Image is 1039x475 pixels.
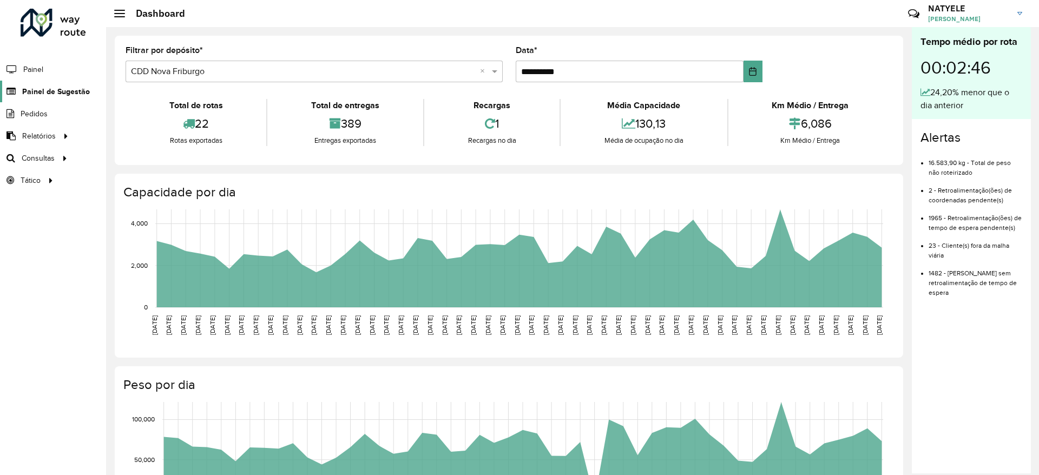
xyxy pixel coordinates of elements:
text: 50,000 [134,456,155,463]
text: [DATE] [383,315,390,335]
text: [DATE] [296,315,303,335]
h4: Peso por dia [123,377,892,393]
text: [DATE] [151,315,158,335]
div: 24,20% menor que o dia anterior [920,86,1022,112]
text: [DATE] [369,315,376,335]
text: [DATE] [223,315,231,335]
text: [DATE] [354,315,361,335]
div: Média de ocupação no dia [563,135,724,146]
div: 6,086 [731,112,890,135]
text: [DATE] [731,315,738,335]
text: 0 [144,304,148,311]
div: Km Médio / Entrega [731,99,890,112]
h4: Capacidade por dia [123,184,892,200]
label: Filtrar por depósito [126,44,203,57]
text: [DATE] [702,315,709,335]
li: 1965 - Retroalimentação(ões) de tempo de espera pendente(s) [929,205,1022,233]
div: 389 [270,112,420,135]
text: [DATE] [267,315,274,335]
text: [DATE] [847,315,854,335]
text: [DATE] [281,315,288,335]
div: Entregas exportadas [270,135,420,146]
text: [DATE] [542,315,549,335]
text: [DATE] [774,315,781,335]
div: 1 [427,112,557,135]
text: [DATE] [209,315,216,335]
text: [DATE] [455,315,462,335]
div: 00:02:46 [920,49,1022,86]
text: [DATE] [658,315,665,335]
text: [DATE] [180,315,187,335]
a: Contato Rápido [902,2,925,25]
text: [DATE] [629,315,636,335]
label: Data [516,44,537,57]
text: [DATE] [514,315,521,335]
text: [DATE] [745,315,752,335]
text: [DATE] [426,315,433,335]
text: 4,000 [131,220,148,227]
div: Rotas exportadas [128,135,264,146]
text: [DATE] [412,315,419,335]
div: Tempo médio por rota [920,35,1022,49]
div: Média Capacidade [563,99,724,112]
text: [DATE] [862,315,869,335]
text: [DATE] [600,315,607,335]
span: Tático [21,175,41,186]
text: [DATE] [484,315,491,335]
li: 23 - Cliente(s) fora da malha viária [929,233,1022,260]
div: Total de rotas [128,99,264,112]
text: [DATE] [528,315,535,335]
text: [DATE] [252,315,259,335]
div: Total de entregas [270,99,420,112]
text: [DATE] [571,315,578,335]
span: Painel de Sugestão [22,86,90,97]
text: [DATE] [803,315,810,335]
h3: NATYELE [928,3,1009,14]
text: [DATE] [499,315,506,335]
text: 100,000 [132,416,155,423]
text: [DATE] [876,315,883,335]
span: Pedidos [21,108,48,120]
text: [DATE] [325,315,332,335]
text: [DATE] [615,315,622,335]
text: [DATE] [673,315,680,335]
text: [DATE] [789,315,796,335]
span: [PERSON_NAME] [928,14,1009,24]
li: 2 - Retroalimentação(ões) de coordenadas pendente(s) [929,177,1022,205]
text: [DATE] [470,315,477,335]
h2: Dashboard [125,8,185,19]
text: [DATE] [310,315,317,335]
text: [DATE] [644,315,651,335]
text: [DATE] [339,315,346,335]
div: Recargas no dia [427,135,557,146]
text: [DATE] [832,315,839,335]
div: 130,13 [563,112,724,135]
li: 1482 - [PERSON_NAME] sem retroalimentação de tempo de espera [929,260,1022,298]
button: Choose Date [744,61,762,82]
text: [DATE] [238,315,245,335]
text: 2,000 [131,262,148,269]
text: [DATE] [165,315,172,335]
text: [DATE] [760,315,767,335]
text: [DATE] [194,315,201,335]
text: [DATE] [586,315,593,335]
div: Recargas [427,99,557,112]
span: Consultas [22,153,55,164]
text: [DATE] [716,315,724,335]
span: Relatórios [22,130,56,142]
span: Clear all [480,65,489,78]
text: [DATE] [557,315,564,335]
h4: Alertas [920,130,1022,146]
span: Painel [23,64,43,75]
text: [DATE] [441,315,448,335]
div: Km Médio / Entrega [731,135,890,146]
div: 22 [128,112,264,135]
text: [DATE] [397,315,404,335]
text: [DATE] [687,315,694,335]
text: [DATE] [818,315,825,335]
li: 16.583,90 kg - Total de peso não roteirizado [929,150,1022,177]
